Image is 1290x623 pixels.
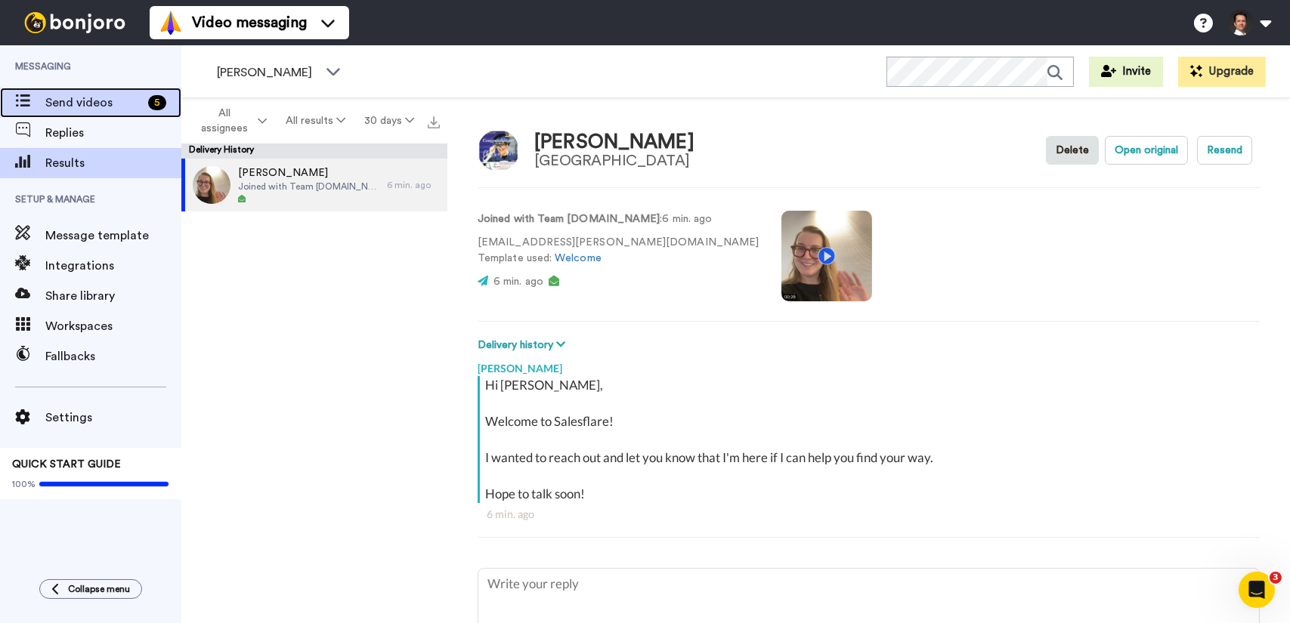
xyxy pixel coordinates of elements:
[217,63,318,82] span: [PERSON_NAME]
[354,107,423,134] button: 30 days
[159,11,183,35] img: vm-color.svg
[423,109,444,132] button: Export all results that match these filters now.
[184,100,277,142] button: All assignees
[478,353,1260,376] div: [PERSON_NAME]
[12,459,121,470] span: QUICK START GUIDE
[478,214,660,224] strong: Joined with Team [DOMAIN_NAME]
[148,95,166,110] div: 5
[45,287,181,305] span: Share library
[1197,136,1252,165] button: Resend
[478,337,570,353] button: Delivery history
[238,180,379,193] span: Joined with Team [DOMAIN_NAME]
[387,179,440,191] div: 6 min. ago
[1178,57,1266,87] button: Upgrade
[45,409,181,427] span: Settings
[181,159,447,211] a: [PERSON_NAME]Joined with Team [DOMAIN_NAME]6 min. ago
[534,153,694,169] div: [GEOGRAPHIC_DATA]
[493,276,543,287] span: 6 min. ago
[1089,57,1163,87] button: Invite
[1239,572,1275,608] iframe: Intercom live chat
[18,12,131,33] img: bj-logo-header-white.svg
[45,227,181,245] span: Message template
[277,107,355,134] button: All results
[12,478,36,490] span: 100%
[193,106,255,136] span: All assignees
[68,583,130,595] span: Collapse menu
[1270,572,1282,584] span: 3
[1105,136,1188,165] button: Open original
[487,507,1251,522] div: 6 min. ago
[478,235,759,267] p: [EMAIL_ADDRESS][PERSON_NAME][DOMAIN_NAME] Template used:
[192,12,307,33] span: Video messaging
[1046,136,1099,165] button: Delete
[45,317,181,335] span: Workspaces
[45,124,181,142] span: Replies
[45,94,142,112] span: Send videos
[45,154,181,172] span: Results
[45,347,181,365] span: Fallbacks
[181,143,447,159] div: Delivery History
[39,579,142,599] button: Collapse menu
[193,166,230,204] img: 74be5902-70c3-4855-8bfb-ead1580092ac-thumb.jpg
[428,116,440,128] img: export.svg
[478,211,759,227] p: : 6 min. ago
[45,257,181,275] span: Integrations
[555,253,602,264] a: Welcome
[534,131,694,153] div: [PERSON_NAME]
[238,165,379,180] span: [PERSON_NAME]
[485,376,1256,503] div: Hi [PERSON_NAME], Welcome to Salesflare! I wanted to reach out and let you know that I'm here if ...
[478,130,519,171] img: Image of Letizia Cerasaro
